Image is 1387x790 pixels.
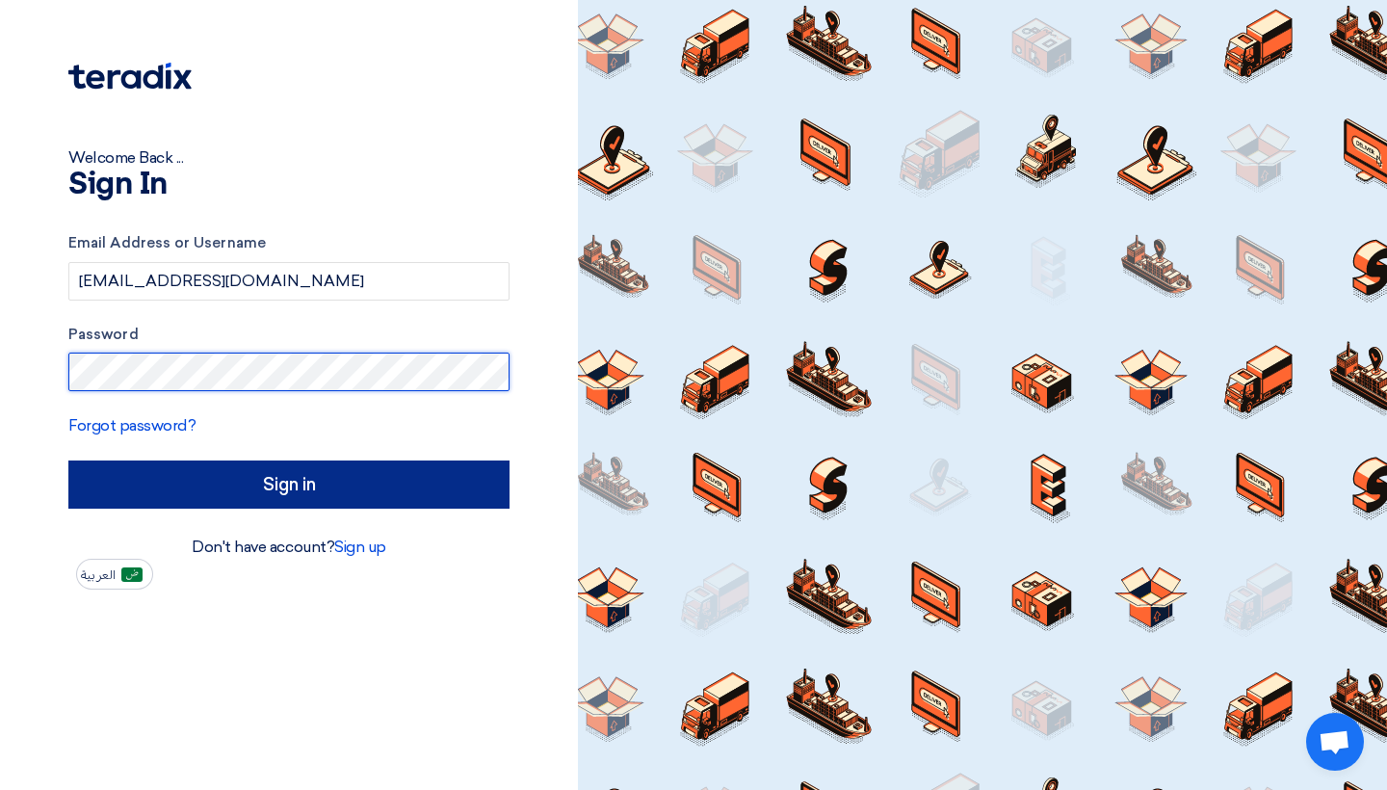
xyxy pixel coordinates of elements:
[68,170,510,200] h1: Sign In
[68,536,510,559] div: Don't have account?
[68,262,510,301] input: Enter your business email or username
[334,538,386,556] a: Sign up
[81,568,116,582] span: العربية
[68,232,510,254] label: Email Address or Username
[76,559,153,590] button: العربية
[68,146,510,170] div: Welcome Back ...
[121,567,143,582] img: ar-AR.png
[68,461,510,509] input: Sign in
[1306,713,1364,771] div: Open chat
[68,324,510,346] label: Password
[68,416,196,434] a: Forgot password?
[68,63,192,90] img: Teradix logo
